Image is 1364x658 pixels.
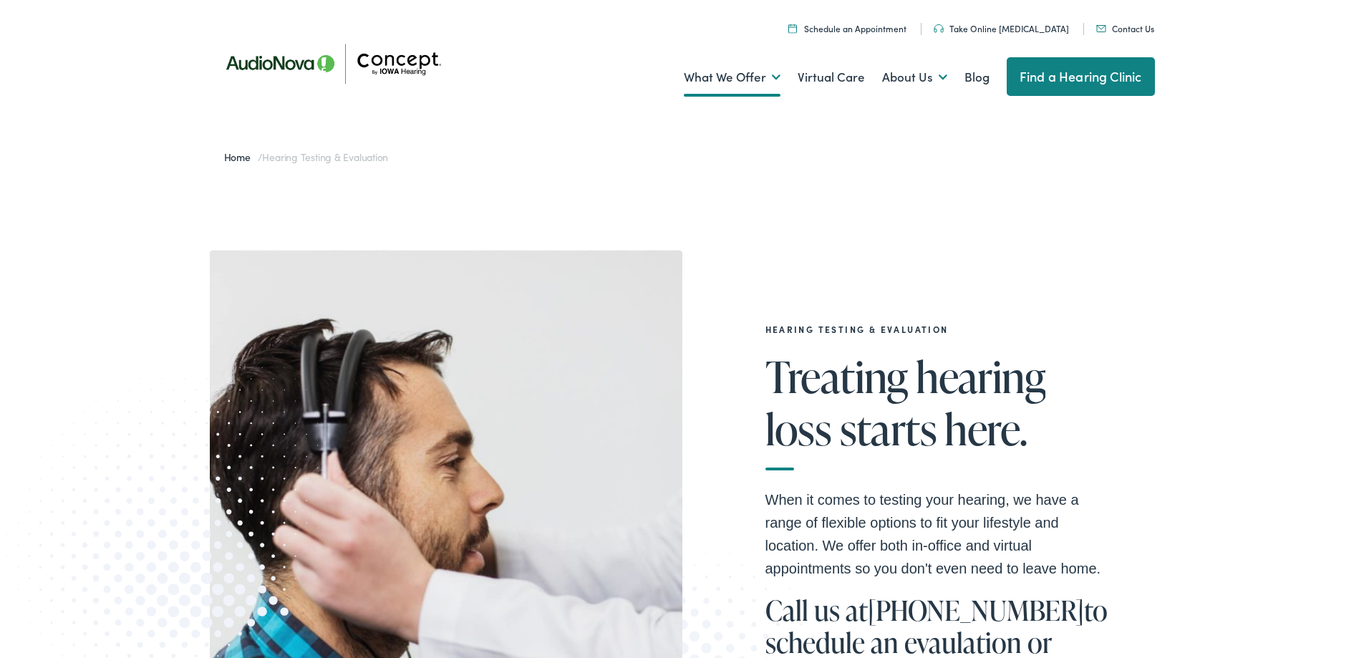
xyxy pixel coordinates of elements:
[934,24,944,33] img: utility icon
[944,405,1027,453] span: here.
[765,324,1109,334] h2: Hearing Testing & Evaluation
[765,353,908,400] span: Treating
[868,591,1084,629] a: [PHONE_NUMBER]
[765,405,832,453] span: loss
[934,22,1069,34] a: Take Online [MEDICAL_DATA]
[224,150,258,164] a: Home
[882,51,947,104] a: About Us
[1096,22,1154,34] a: Contact Us
[788,22,906,34] a: Schedule an Appointment
[765,488,1109,580] p: When it comes to testing your hearing, we have a range of flexible options to fit your lifestyle ...
[684,51,780,104] a: What We Offer
[964,51,990,104] a: Blog
[1007,57,1155,96] a: Find a Hearing Clinic
[840,405,937,453] span: starts
[798,51,865,104] a: Virtual Care
[1096,25,1106,32] img: utility icon
[224,150,389,164] span: /
[262,150,388,164] span: Hearing Testing & Evaluation
[916,353,1045,400] span: hearing
[788,24,797,33] img: A calendar icon to schedule an appointment at Concept by Iowa Hearing.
